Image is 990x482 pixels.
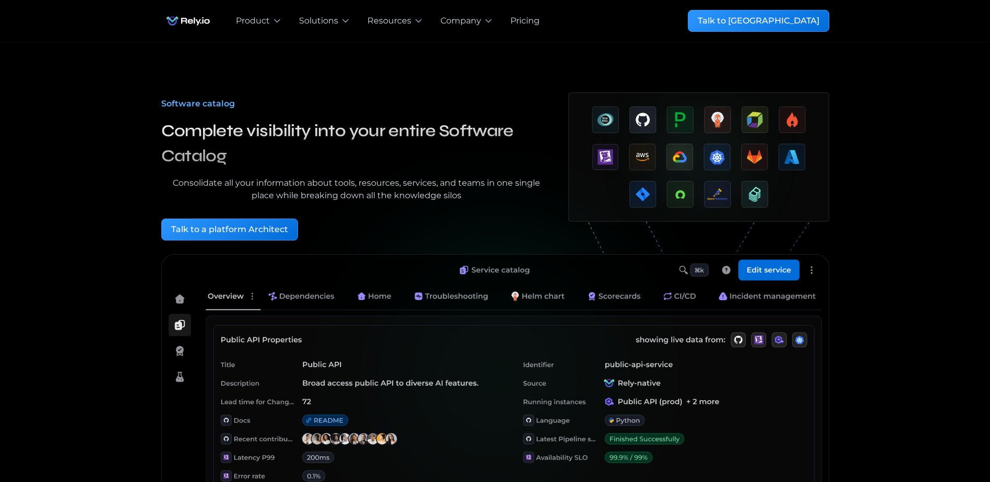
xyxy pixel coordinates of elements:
div: Company [440,15,481,27]
h3: Complete visibility into your entire Software Catalog [161,118,552,168]
div: Software catalog [161,98,552,110]
div: Consolidate all your information about tools, resources, services, and teams in one single place ... [161,177,552,202]
a: Talk to a platform Architect [161,219,298,240]
div: Solutions [299,15,338,27]
a: Talk to [GEOGRAPHIC_DATA] [688,10,829,32]
div: Talk to a platform Architect [171,223,288,236]
div: Resources [367,15,411,27]
img: Rely.io logo [161,10,215,31]
div: Talk to [GEOGRAPHIC_DATA] [698,15,819,27]
div: Product [236,15,270,27]
a: Pricing [510,15,540,27]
